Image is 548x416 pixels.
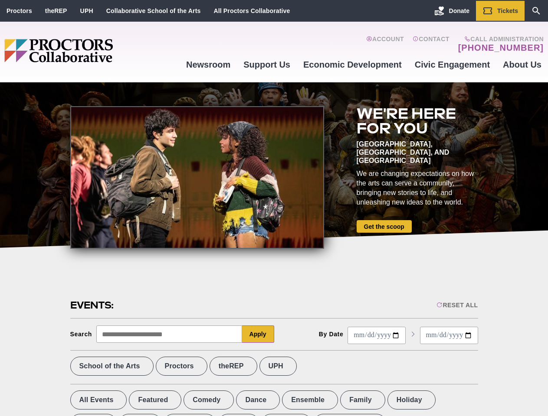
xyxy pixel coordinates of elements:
label: School of the Arts [70,357,154,376]
a: Account [366,36,404,53]
a: Newsroom [180,53,237,76]
h2: We're here for you [357,106,478,136]
span: Call Administration [456,36,544,42]
label: Featured [129,390,181,409]
a: About Us [496,53,548,76]
a: [PHONE_NUMBER] [458,42,544,53]
div: Search [70,331,92,338]
label: Comedy [184,390,234,409]
a: Get the scoop [357,220,412,233]
a: Donate [428,1,476,21]
div: [GEOGRAPHIC_DATA], [GEOGRAPHIC_DATA], and [GEOGRAPHIC_DATA] [357,140,478,165]
a: Proctors [7,7,32,14]
label: UPH [259,357,297,376]
span: Donate [449,7,469,14]
button: Apply [242,325,274,343]
label: Proctors [156,357,207,376]
a: Support Us [237,53,297,76]
label: All Events [70,390,127,409]
img: Proctors logo [4,39,180,62]
h2: Events: [70,299,115,312]
label: Dance [236,390,280,409]
a: Contact [413,36,450,53]
span: Tickets [497,7,518,14]
label: Holiday [387,390,436,409]
a: Collaborative School of the Arts [106,7,201,14]
div: By Date [319,331,344,338]
label: Ensemble [282,390,338,409]
div: Reset All [436,302,478,309]
a: Economic Development [297,53,408,76]
a: Civic Engagement [408,53,496,76]
label: Family [340,390,385,409]
a: UPH [80,7,93,14]
a: Tickets [476,1,525,21]
a: All Proctors Collaborative [213,7,290,14]
label: theREP [210,357,257,376]
a: Search [525,1,548,21]
a: theREP [45,7,67,14]
div: We are changing expectations on how the arts can serve a community, bringing new stories to life,... [357,169,478,207]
